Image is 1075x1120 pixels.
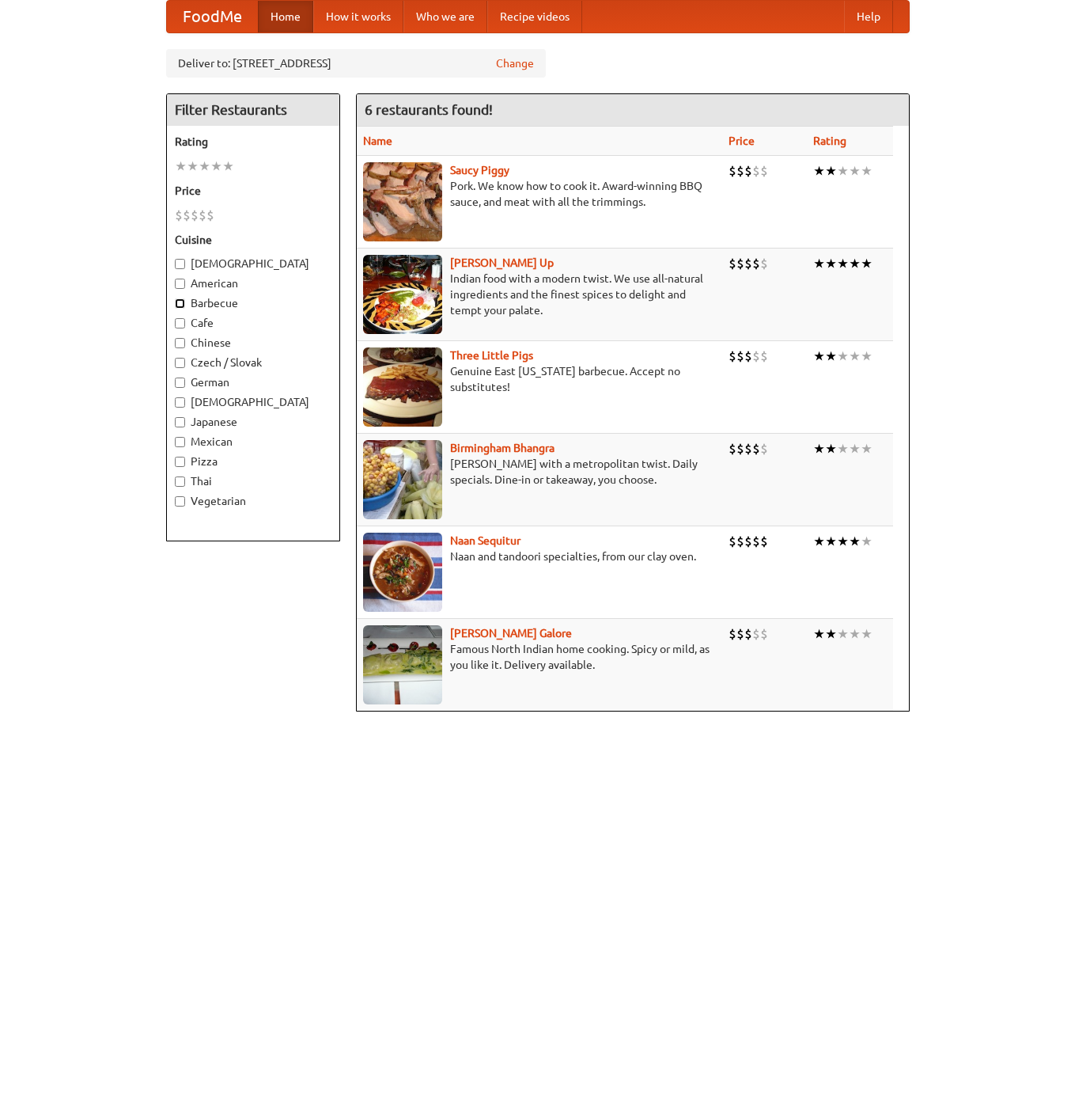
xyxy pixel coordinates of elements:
li: ★ [825,255,837,272]
li: ★ [849,162,861,180]
input: Japanese [175,417,185,427]
li: ★ [813,162,825,180]
input: Czech / Slovak [175,358,185,368]
li: ★ [837,347,849,365]
li: ★ [825,347,837,365]
img: bhangra.jpg [363,440,442,519]
p: Indian food with a modern twist. We use all-natural ingredients and the finest spices to delight ... [363,271,717,318]
a: Who we are [403,1,487,32]
input: Thai [175,476,185,487]
h5: Price [175,183,331,199]
li: $ [744,533,752,550]
ng-pluralize: 6 restaurants found! [365,102,493,117]
li: $ [729,255,736,272]
a: [PERSON_NAME] Galore [450,627,572,640]
li: ★ [861,625,872,643]
li: $ [744,625,752,643]
input: Mexican [175,437,185,447]
li: $ [729,440,736,457]
li: $ [736,533,744,550]
a: Saucy Piggy [450,164,509,177]
li: $ [752,162,760,180]
li: ★ [813,255,825,272]
img: littlepigs.jpg [363,347,442,427]
li: $ [183,207,191,224]
li: $ [736,255,744,272]
img: currygalore.jpg [363,625,442,704]
a: Help [844,1,893,32]
li: $ [729,533,736,550]
h4: Filter Restaurants [167,94,339,126]
label: Mexican [175,434,331,450]
li: $ [729,347,736,365]
li: ★ [861,347,872,365]
label: [DEMOGRAPHIC_DATA] [175,394,331,410]
input: Barbecue [175,298,185,309]
input: American [175,279,185,289]
li: ★ [175,158,187,175]
li: $ [744,347,752,365]
li: ★ [813,533,825,550]
li: ★ [849,625,861,643]
img: curryup.jpg [363,255,442,334]
img: naansequitur.jpg [363,533,442,612]
li: $ [760,255,768,272]
li: ★ [861,162,872,180]
input: German [175,378,185,388]
label: German [175,374,331,390]
li: ★ [837,625,849,643]
a: How it works [313,1,403,32]
a: Birmingham Bhangra [450,442,555,454]
li: $ [752,440,760,457]
li: $ [175,207,183,224]
li: $ [760,625,768,643]
li: $ [752,533,760,550]
a: Change [496,55,534,71]
li: $ [736,347,744,365]
li: $ [736,440,744,457]
a: Recipe videos [487,1,582,32]
img: saucy.jpg [363,162,442,241]
li: ★ [837,533,849,550]
li: ★ [222,158,234,175]
li: ★ [825,533,837,550]
li: $ [736,162,744,180]
li: $ [752,255,760,272]
li: ★ [210,158,222,175]
li: $ [199,207,206,224]
input: Cafe [175,318,185,328]
label: Thai [175,473,331,489]
li: ★ [199,158,210,175]
li: $ [752,347,760,365]
li: $ [752,625,760,643]
li: $ [191,207,199,224]
li: $ [744,162,752,180]
li: ★ [825,440,837,457]
label: Japanese [175,414,331,430]
label: Vegetarian [175,493,331,509]
li: ★ [825,625,837,643]
a: Price [729,135,755,147]
div: Deliver to: [STREET_ADDRESS] [166,49,546,78]
li: ★ [849,347,861,365]
li: ★ [861,533,872,550]
a: Three Little Pigs [450,349,533,362]
h5: Rating [175,134,331,150]
li: $ [744,255,752,272]
li: $ [206,207,214,224]
input: Chinese [175,338,185,348]
li: ★ [861,255,872,272]
li: ★ [849,440,861,457]
li: ★ [837,162,849,180]
li: ★ [825,162,837,180]
a: Naan Sequitur [450,534,520,547]
input: [DEMOGRAPHIC_DATA] [175,259,185,269]
li: $ [760,347,768,365]
label: Pizza [175,454,331,469]
label: Czech / Slovak [175,355,331,370]
li: ★ [837,255,849,272]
